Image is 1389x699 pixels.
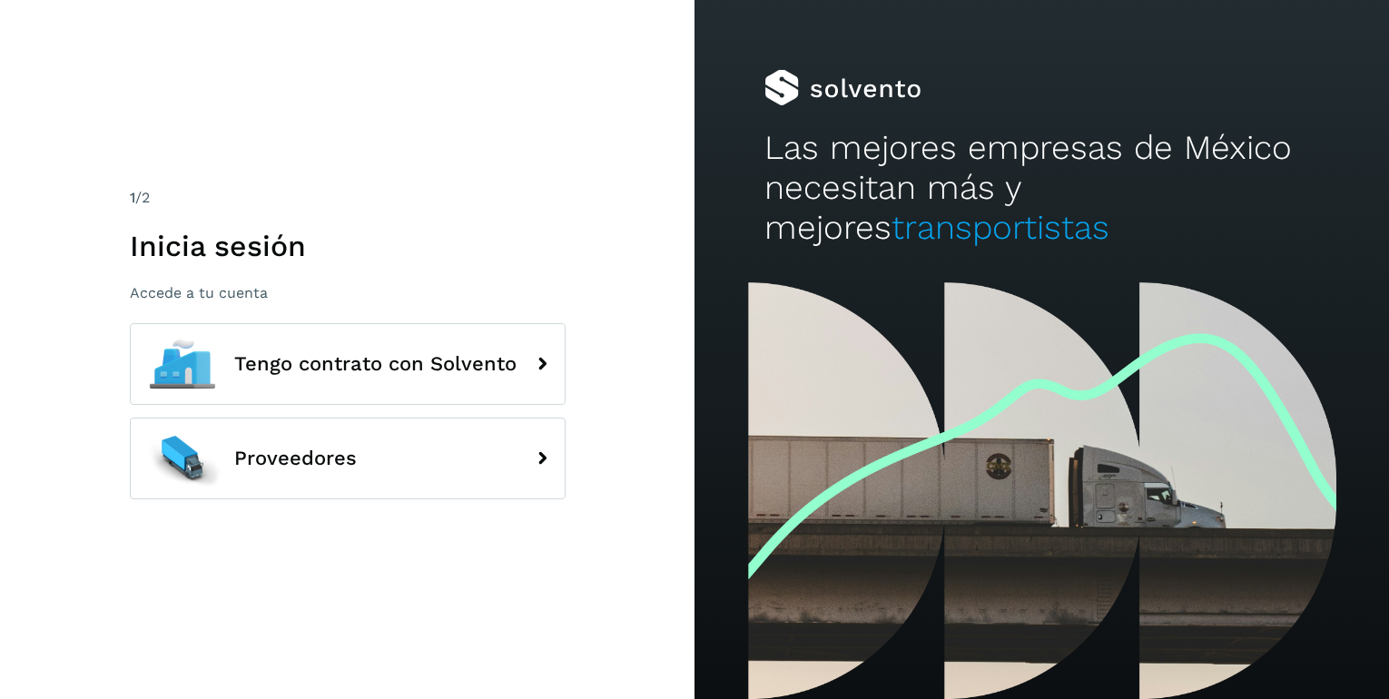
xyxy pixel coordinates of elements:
[892,208,1109,247] span: transportistas
[130,189,135,206] span: 1
[130,187,566,209] div: /2
[764,128,1320,249] h2: Las mejores empresas de México necesitan más y mejores
[234,448,357,469] span: Proveedores
[234,353,517,375] span: Tengo contrato con Solvento
[130,229,566,263] h1: Inicia sesión
[130,284,566,301] p: Accede a tu cuenta
[130,418,566,499] button: Proveedores
[130,323,566,405] button: Tengo contrato con Solvento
